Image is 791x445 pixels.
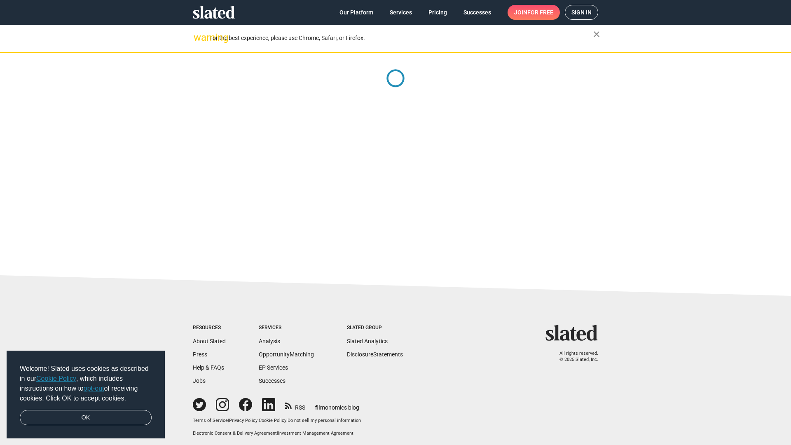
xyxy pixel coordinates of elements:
[285,399,305,412] a: RSS
[277,431,278,436] span: |
[229,418,257,423] a: Privacy Policy
[259,418,286,423] a: Cookie Policy
[194,33,204,42] mat-icon: warning
[527,5,553,20] span: for free
[592,29,601,39] mat-icon: close
[347,325,403,331] div: Slated Group
[259,325,314,331] div: Services
[463,5,491,20] span: Successes
[571,5,592,19] span: Sign in
[565,5,598,20] a: Sign in
[514,5,553,20] span: Join
[457,5,498,20] a: Successes
[333,5,380,20] a: Our Platform
[193,418,228,423] a: Terms of Service
[7,351,165,439] div: cookieconsent
[551,351,598,363] p: All rights reserved. © 2025 Slated, Inc.
[315,404,325,411] span: film
[508,5,560,20] a: Joinfor free
[347,338,388,344] a: Slated Analytics
[84,385,104,392] a: opt-out
[20,410,152,426] a: dismiss cookie message
[193,364,224,371] a: Help & FAQs
[20,364,152,403] span: Welcome! Slated uses cookies as described in our , which includes instructions on how to of recei...
[259,377,286,384] a: Successes
[36,375,76,382] a: Cookie Policy
[390,5,412,20] span: Services
[428,5,447,20] span: Pricing
[278,431,353,436] a: Investment Management Agreement
[193,431,277,436] a: Electronic Consent & Delivery Agreement
[383,5,419,20] a: Services
[193,325,226,331] div: Resources
[286,418,288,423] span: |
[347,351,403,358] a: DisclosureStatements
[193,351,207,358] a: Press
[259,364,288,371] a: EP Services
[193,338,226,344] a: About Slated
[259,338,280,344] a: Analysis
[228,418,229,423] span: |
[193,377,206,384] a: Jobs
[422,5,454,20] a: Pricing
[288,418,361,424] button: Do not sell my personal information
[339,5,373,20] span: Our Platform
[257,418,259,423] span: |
[259,351,314,358] a: OpportunityMatching
[315,397,359,412] a: filmonomics blog
[209,33,593,44] div: For the best experience, please use Chrome, Safari, or Firefox.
